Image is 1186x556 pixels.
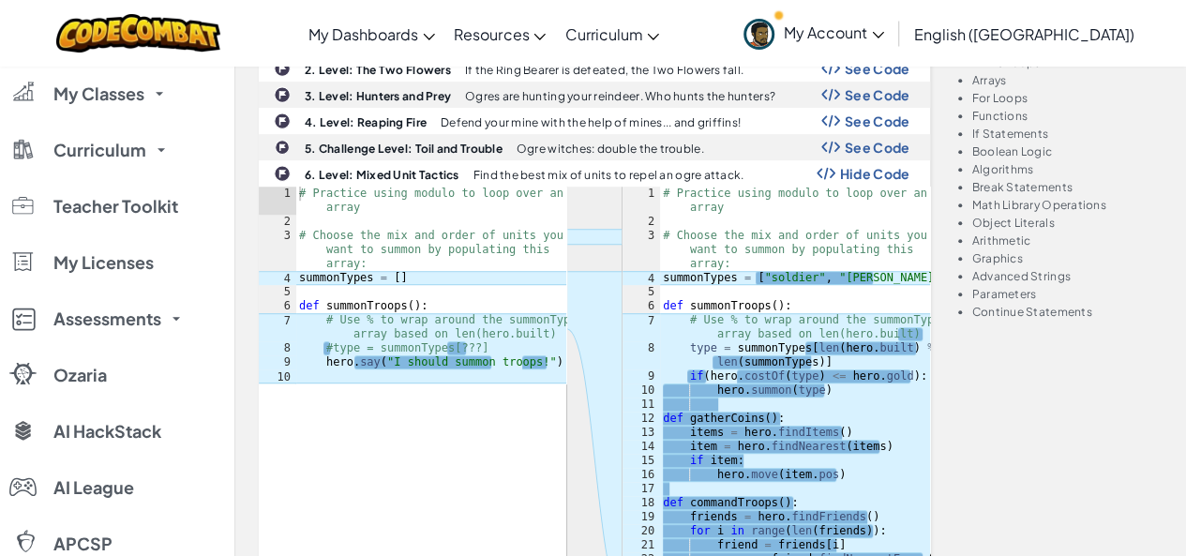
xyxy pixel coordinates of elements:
b: 3. Level: Hunters and Prey [305,89,451,103]
img: Show Code Logo [817,167,835,180]
div: 4 [623,271,660,285]
span: Teacher Toolkit [53,198,178,215]
span: Curriculum [53,142,146,158]
div: 15 [623,454,660,468]
span: English ([GEOGRAPHIC_DATA]) [914,24,1134,44]
div: 3 [259,229,296,271]
div: 12 [623,412,660,426]
li: Functions [972,110,1163,122]
div: 7 [259,313,296,341]
span: My Classes [53,85,144,102]
li: Graphics [972,252,1163,264]
a: English ([GEOGRAPHIC_DATA]) [905,8,1144,59]
div: 6 [623,299,660,313]
img: IconChallengeLevel.svg [275,140,290,155]
span: AI League [53,479,134,496]
div: 5 [623,285,660,299]
div: 16 [623,468,660,482]
b: 6. Level: Mixed Unit Tactics [305,168,459,182]
span: See Code [845,61,910,76]
div: 9 [623,369,660,383]
p: Find the best mix of units to repel an ogre attack. [473,169,744,181]
img: CodeCombat logo [56,14,220,53]
span: Curriculum [564,24,642,44]
div: 3 [623,229,660,271]
div: 18 [623,496,660,510]
p: Ogres are hunting your reindeer. Who hunts the hunters? [465,90,775,102]
li: Object Literals [972,217,1163,229]
div: 17 [623,482,660,496]
a: Resources [444,8,555,59]
span: Resources [454,24,529,44]
img: IconChallengeLevel.svg [274,86,291,103]
li: While Loops [972,56,1163,68]
p: Ogre witches: double the trouble. [517,143,704,155]
div: 8 [623,341,660,369]
div: 10 [623,383,660,398]
img: Show Code Logo [821,88,840,101]
div: 20 [623,524,660,538]
div: 2 [623,215,660,229]
b: 4. Level: Reaping Fire [305,115,427,129]
div: 11 [623,398,660,412]
span: AI HackStack [53,423,161,440]
img: Show Code Logo [821,141,840,154]
a: My Account [734,4,893,63]
li: Advanced Strings [972,270,1163,282]
b: 5. Challenge Level: Toil and Trouble [305,142,503,156]
div: 9 [259,355,296,369]
img: avatar [743,19,774,50]
span: See Code [845,113,910,128]
div: 6 [259,299,296,313]
a: 2. Level: The Two Flowers If the Ring Bearer is defeated, the Two Flowers fall. Show Code Logo Se... [259,55,930,82]
li: Continue Statements [972,306,1163,318]
img: IconChallengeLevel.svg [274,60,291,77]
div: 5 [259,285,296,299]
span: My Dashboards [308,24,418,44]
li: Arithmetic [972,234,1163,247]
a: 4. Level: Reaping Fire Defend your mine with the help of mines... and griffins! Show Code Logo Se... [259,108,930,134]
p: Defend your mine with the help of mines... and griffins! [441,116,741,128]
li: Parameters [972,288,1163,300]
div: 4 [259,271,296,285]
img: Show Code Logo [821,62,840,75]
a: Curriculum [555,8,668,59]
div: 1 [259,187,296,215]
li: Math Library Operations [972,199,1163,211]
span: Assessments [53,310,161,327]
a: My Dashboards [299,8,444,59]
span: See Code [845,140,910,155]
span: My Account [784,23,884,42]
span: See Code [845,87,910,102]
span: Ozaria [53,367,107,383]
li: If Statements [972,128,1163,140]
li: For Loops [972,92,1163,104]
div: 14 [623,440,660,454]
img: Show Code Logo [821,114,840,128]
img: IconChallengeLevel.svg [274,165,291,182]
div: 13 [623,426,660,440]
span: My Licenses [53,254,154,271]
span: Hide Code [840,166,910,181]
div: 1 [623,187,660,215]
div: 2 [259,215,296,229]
p: If the Ring Bearer is defeated, the Two Flowers fall. [465,64,743,76]
li: Arrays [972,74,1163,86]
li: Boolean Logic [972,145,1163,158]
b: 2. Level: The Two Flowers [305,63,451,77]
li: Break Statements [972,181,1163,193]
a: 5. Challenge Level: Toil and Trouble Ogre witches: double the trouble. Show Code Logo See Code [259,134,930,160]
div: 8 [259,341,296,355]
div: 21 [623,538,660,552]
div: 10 [259,369,296,383]
a: 3. Level: Hunters and Prey Ogres are hunting your reindeer. Who hunts the hunters? Show Code Logo... [259,82,930,108]
div: 19 [623,510,660,524]
li: Algorithms [972,163,1163,175]
div: 7 [623,313,660,341]
img: IconChallengeLevel.svg [274,113,291,129]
